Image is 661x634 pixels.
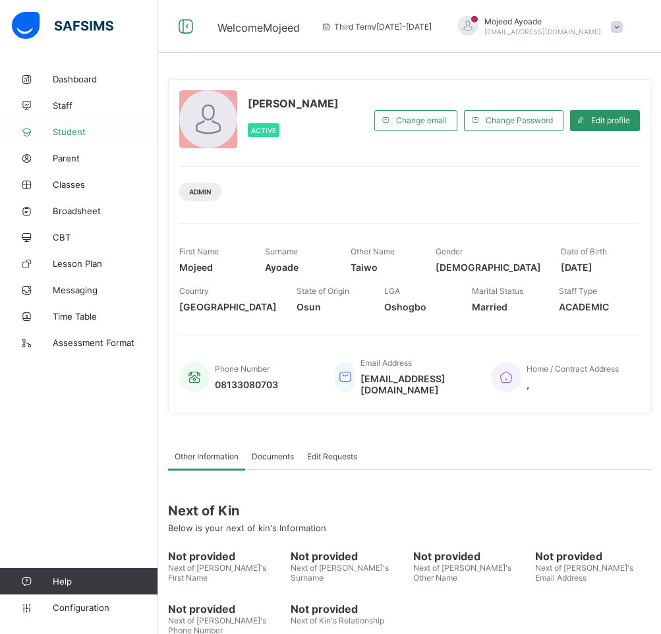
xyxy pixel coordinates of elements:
span: State of Origin [297,286,349,296]
span: Mojeed Ayoade [484,16,601,26]
span: Documents [252,451,294,461]
span: Not provided [168,602,284,616]
span: Staff Type [559,286,597,296]
span: ACADEMIC [559,301,627,312]
span: Lesson Plan [53,258,158,269]
span: Messaging [53,285,158,295]
span: Assessment Format [53,337,158,348]
span: Next of [PERSON_NAME]'s Surname [291,563,389,583]
span: Marital Status [472,286,523,296]
span: Not provided [291,550,407,563]
span: LGA [384,286,400,296]
span: Dashboard [53,74,158,84]
span: Country [179,286,209,296]
span: Not provided [168,550,284,563]
span: Next of [PERSON_NAME]'s Email Address [535,563,633,583]
span: Staff [53,100,158,111]
span: Edit Requests [307,451,357,461]
span: Home / Contract Address [527,364,619,374]
span: [PERSON_NAME] [248,97,339,110]
span: session/term information [321,22,432,32]
span: Ayoade [265,262,331,273]
span: Next of [PERSON_NAME]'s Other Name [413,563,511,583]
span: Classes [53,179,158,190]
span: Surname [265,246,298,256]
span: Broadsheet [53,206,158,216]
span: [DEMOGRAPHIC_DATA] [436,262,541,273]
span: Osun [297,301,364,312]
span: Next of [PERSON_NAME]'s First Name [168,563,266,583]
span: , [527,379,619,390]
span: Other Information [175,451,239,461]
span: [EMAIL_ADDRESS][DOMAIN_NAME] [360,373,471,395]
span: Taiwo [351,262,417,273]
span: CBT [53,232,158,243]
span: Change email [396,115,447,125]
span: 08133080703 [215,379,278,390]
span: Edit profile [591,115,630,125]
img: safsims [12,12,113,40]
span: Help [53,576,158,587]
span: Not provided [535,550,651,563]
span: Not provided [413,550,529,563]
span: Configuration [53,602,158,613]
span: Mojeed [179,262,245,273]
span: Other Name [351,246,395,256]
span: First Name [179,246,219,256]
span: Time Table [53,311,158,322]
div: MojeedAyoade [445,16,629,38]
span: Welcome Mojeed [217,21,300,34]
span: [EMAIL_ADDRESS][DOMAIN_NAME] [484,28,601,36]
span: Oshogbo [384,301,452,312]
span: Email Address [360,358,412,368]
span: Active [251,127,276,134]
span: Change Password [486,115,553,125]
span: Married [472,301,540,312]
span: [DATE] [561,262,627,273]
span: Next of Kin [168,503,651,519]
span: Below is your next of kin's Information [168,523,326,533]
span: Admin [189,188,212,196]
span: Phone Number [215,364,270,374]
span: Parent [53,153,158,163]
span: Student [53,127,158,137]
span: [GEOGRAPHIC_DATA] [179,301,277,312]
span: Gender [436,246,463,256]
span: Next of Kin's Relationship [291,616,384,625]
span: Date of Birth [561,246,607,256]
span: Not provided [291,602,407,616]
